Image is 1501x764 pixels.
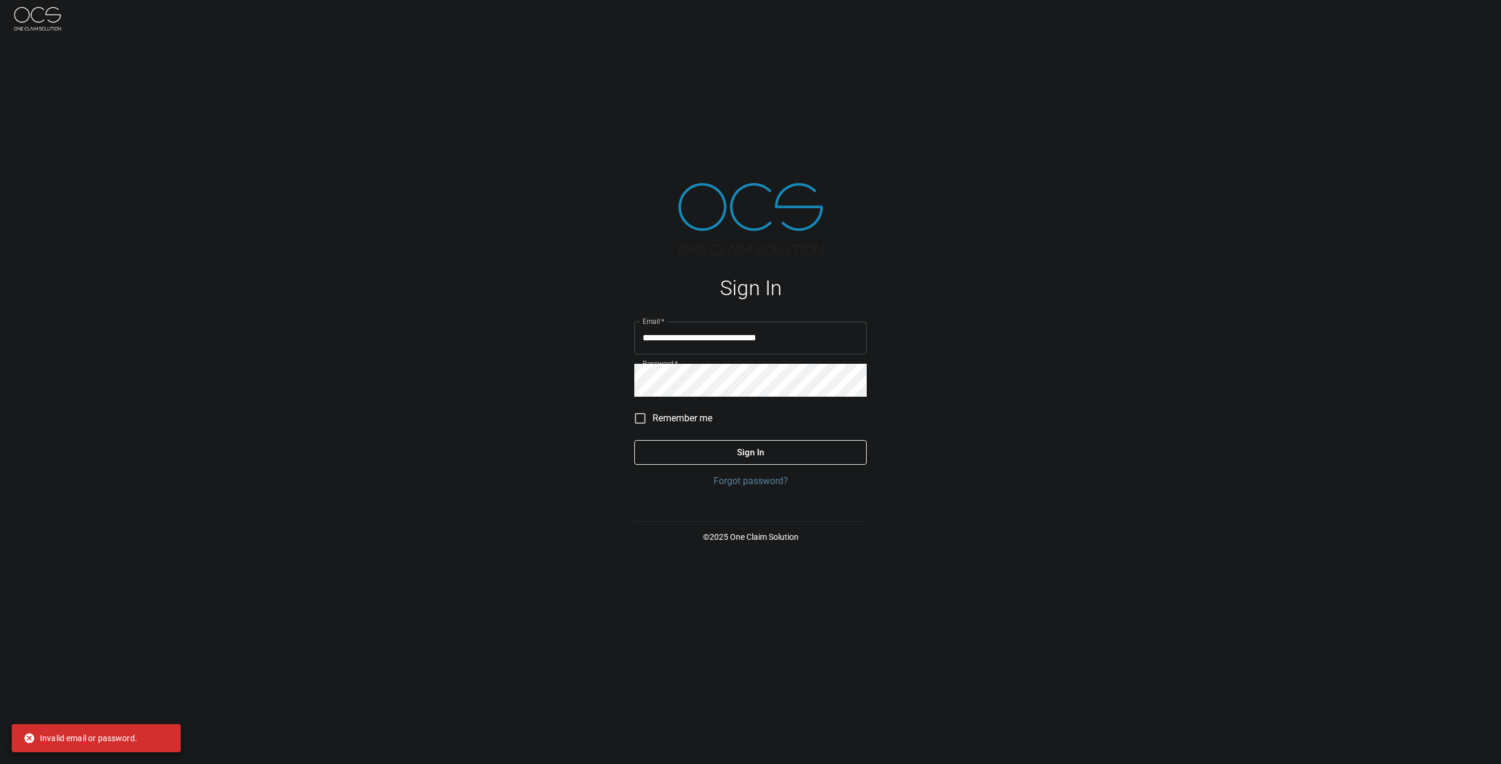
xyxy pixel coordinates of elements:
[678,183,823,255] img: ocs-logo-tra.png
[634,474,867,488] a: Forgot password?
[643,316,665,326] label: Email
[14,7,61,31] img: ocs-logo-white-transparent.png
[23,728,137,749] div: Invalid email or password.
[634,440,867,465] button: Sign In
[634,531,867,543] p: © 2025 One Claim Solution
[643,359,678,369] label: Password
[653,411,712,425] span: Remember me
[634,276,867,300] h1: Sign In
